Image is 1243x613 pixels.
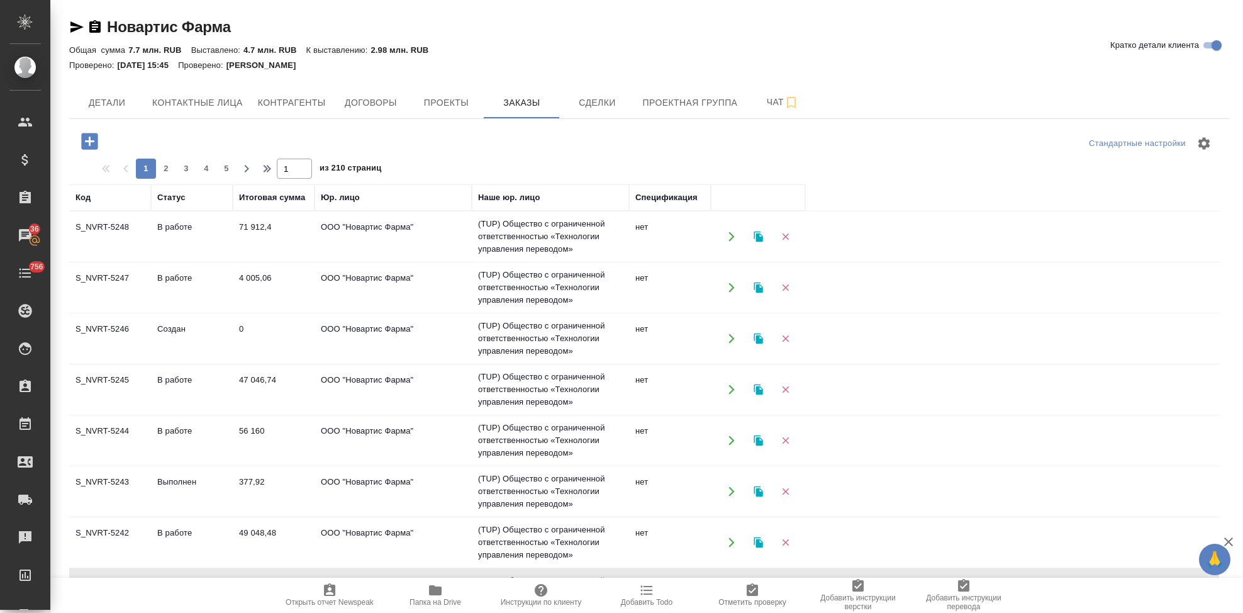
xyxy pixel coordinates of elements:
span: Отметить проверку [718,598,786,607]
td: нет [629,419,711,463]
td: S_NVRT-5243 [69,470,151,514]
span: 756 [23,261,51,273]
button: 5 [216,159,237,179]
td: нет [629,520,711,565]
td: ООО "Новартис Фарма" [315,470,472,514]
p: 4.7 млн. RUB [243,45,306,55]
button: Клонировать [745,224,771,250]
td: (TUP) Общество с ограниченной ответственностью «Технологии управления переводом» [472,211,629,262]
button: Клонировать [745,326,771,352]
span: 4 [196,162,216,175]
span: Добавить инструкции перевода [918,593,1009,611]
td: В работе [151,419,233,463]
span: Заказы [491,95,552,111]
td: В работе [151,368,233,412]
td: ООО "Новартис Фарма" [315,215,472,259]
span: Договоры [340,95,401,111]
td: В работе [151,520,233,565]
td: нет [629,215,711,259]
span: Проектная группа [642,95,737,111]
span: 3 [176,162,196,175]
button: Открыть отчет Newspeak [277,578,382,613]
td: S_NVRT-5242 [69,520,151,565]
span: Добавить Todo [621,598,672,607]
button: Удалить [772,479,798,505]
button: Открыть [718,275,744,301]
a: 756 [3,257,47,289]
td: ООО "Новартис Фарма" [315,520,472,565]
td: 49 048,48 [233,520,315,565]
span: Настроить таблицу [1189,128,1219,159]
button: Удалить [772,326,798,352]
span: 36 [23,223,47,235]
span: Папка на Drive [410,598,461,607]
button: Клонировать [745,275,771,301]
td: (TUP) Общество с ограниченной ответственностью «Технологии управления переводом» [472,262,629,313]
div: Наше юр. лицо [478,191,540,204]
div: Статус [157,191,186,204]
button: Открыть [718,224,744,250]
td: (TUP) Общество с ограниченной ответственностью «Технологии управления переводом» [472,517,629,568]
td: ООО "Новартис Фарма" [315,368,472,412]
span: 🙏 [1204,546,1225,573]
button: Открыть [718,428,744,454]
p: 2.98 млн. RUB [371,45,438,55]
span: Контактные лица [152,95,243,111]
div: split button [1086,134,1189,154]
div: Юр. лицо [321,191,360,204]
span: Открыть отчет Newspeak [286,598,374,607]
span: Контрагенты [258,95,326,111]
span: Добавить инструкции верстки [813,593,903,611]
p: К выставлению: [306,45,371,55]
span: Инструкции по клиенту [501,598,582,607]
button: Клонировать [745,428,771,454]
span: из 210 страниц [320,160,381,179]
td: Создан [151,317,233,361]
td: ООО "Новартис Фарма" [315,317,472,361]
td: ООО "Новартис Фарма" [315,419,472,463]
span: Проекты [416,95,476,111]
td: 47 046,74 [233,368,315,412]
button: 4 [196,159,216,179]
td: S_NVRT-5244 [69,419,151,463]
button: Скопировать ссылку для ЯМессенджера [69,20,84,35]
p: Проверено: [69,60,118,70]
button: Открыть [718,377,744,403]
td: нет [629,266,711,310]
a: 36 [3,220,47,251]
p: Выставлено: [191,45,243,55]
td: (TUP) Общество с ограниченной ответственностью «Технологии управления переводом» [472,313,629,364]
div: Спецификация [635,191,698,204]
button: Добавить проект [72,128,107,154]
td: 377,92 [233,470,315,514]
td: 0 [233,317,315,361]
p: [PERSON_NAME] [226,60,306,70]
td: S_NVRT-5247 [69,266,151,310]
span: Детали [77,95,137,111]
button: Добавить инструкции верстки [805,578,911,613]
td: нет [629,317,711,361]
p: Общая сумма [69,45,128,55]
span: 2 [156,162,176,175]
button: 2 [156,159,176,179]
button: Открыть [718,479,744,505]
button: Клонировать [745,377,771,403]
button: Удалить [772,224,798,250]
button: 🙏 [1199,544,1230,575]
button: Открыть [718,326,744,352]
button: Открыть [718,530,744,556]
td: 4 005,06 [233,266,315,310]
td: S_NVRT-5246 [69,317,151,361]
div: Итоговая сумма [239,191,305,204]
td: Выполнен [151,470,233,514]
td: 71 912,4 [233,215,315,259]
td: нет [629,368,711,412]
button: Скопировать ссылку [87,20,103,35]
p: 7.7 млн. RUB [128,45,191,55]
button: 3 [176,159,196,179]
button: Удалить [772,530,798,556]
button: Отметить проверку [700,578,805,613]
td: (TUP) Общество с ограниченной ответственностью «Технологии управления переводом» [472,466,629,517]
button: Клонировать [745,530,771,556]
button: Удалить [772,275,798,301]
